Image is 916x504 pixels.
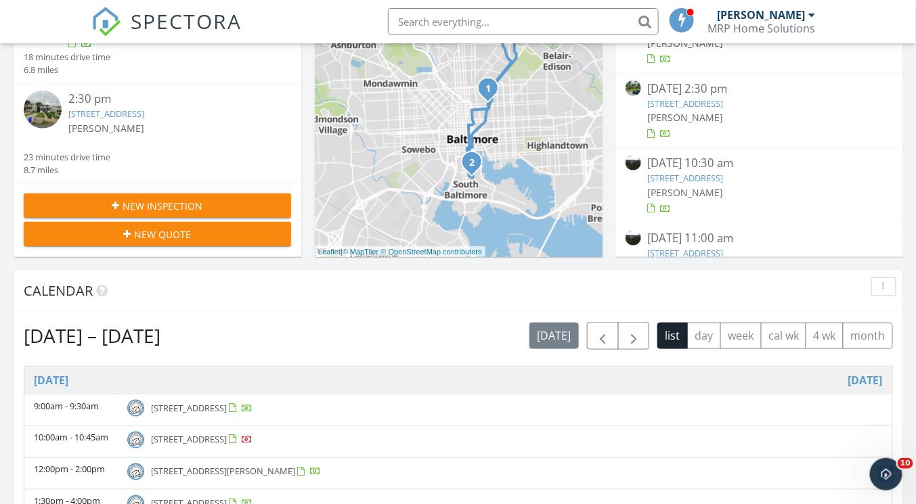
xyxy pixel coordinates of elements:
[626,230,893,290] a: [DATE] 11:00 am [STREET_ADDRESS] [PERSON_NAME]
[24,64,110,76] div: 6.8 miles
[488,88,496,96] div: 1101 E Preston St 2, Baltimore, MD 21202
[151,434,227,446] span: [STREET_ADDRESS]
[687,323,721,349] button: day
[127,400,144,417] img: 1400x1400_11488803.jpg
[24,367,892,394] th: Go to September 29, 2025
[648,247,724,259] a: [STREET_ADDRESS]
[657,323,688,349] button: list
[761,323,807,349] button: cal wk
[626,155,893,215] a: [DATE] 10:30 am [STREET_ADDRESS] [PERSON_NAME]
[343,248,379,256] a: © MapTiler
[68,108,144,120] a: [STREET_ADDRESS]
[24,322,160,349] h2: [DATE] – [DATE]
[648,97,724,110] a: [STREET_ADDRESS]
[131,7,242,35] span: SPECTORA
[24,51,110,64] div: 18 minutes drive time
[24,91,62,129] img: streetview
[24,222,291,246] button: New Quote
[708,22,816,35] div: MRP Home Solutions
[24,193,291,218] button: New Inspection
[626,81,641,96] img: streetview
[24,458,118,490] td: 12:00pm - 2:00pm
[648,186,724,199] span: [PERSON_NAME]
[127,432,144,449] img: 1400x1400_11488803.jpg
[720,323,762,349] button: week
[123,199,203,213] span: New Inspection
[485,85,491,94] i: 1
[648,81,871,97] div: [DATE] 2:30 pm
[135,227,192,242] span: New Quote
[68,122,144,135] span: [PERSON_NAME]
[806,323,844,349] button: 4 wk
[34,372,68,388] a: Go to September 29, 2025
[24,164,110,177] div: 8.7 miles
[848,372,883,388] a: Go to September 29, 2025
[618,322,650,350] button: Next
[843,323,893,349] button: month
[24,151,110,164] div: 23 minutes drive time
[648,230,871,247] div: [DATE] 11:00 am
[626,155,641,170] img: streetview
[469,158,475,168] i: 2
[718,8,806,22] div: [PERSON_NAME]
[151,402,253,414] a: [STREET_ADDRESS]
[68,91,269,108] div: 2:30 pm
[626,81,893,141] a: [DATE] 2:30 pm [STREET_ADDRESS] [PERSON_NAME]
[151,434,253,446] a: [STREET_ADDRESS]
[648,37,724,49] span: [PERSON_NAME]
[151,465,295,478] span: [STREET_ADDRESS][PERSON_NAME]
[648,111,724,124] span: [PERSON_NAME]
[24,281,93,300] span: Calendar
[626,230,641,246] img: streetview
[151,465,321,478] a: [STREET_ADDRESS][PERSON_NAME]
[648,155,871,172] div: [DATE] 10:30 am
[529,323,579,349] button: [DATE]
[24,426,118,457] td: 10:00am - 10:45am
[24,394,118,426] td: 9:00am - 9:30am
[318,248,341,256] a: Leaflet
[898,458,913,469] span: 10
[472,162,480,170] div: 129 E West St, Baltimore, MD 21230
[587,322,619,350] button: Previous
[870,458,902,490] iframe: Intercom live chat
[388,8,659,35] input: Search everything...
[315,246,485,258] div: |
[91,18,242,47] a: SPECTORA
[648,172,724,184] a: [STREET_ADDRESS]
[127,463,144,480] img: 1400x1400_11488803.jpg
[151,402,227,414] span: [STREET_ADDRESS]
[91,7,121,37] img: The Best Home Inspection Software - Spectora
[381,248,482,256] a: © OpenStreetMap contributors
[24,91,291,177] a: 2:30 pm [STREET_ADDRESS] [PERSON_NAME] 23 minutes drive time 8.7 miles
